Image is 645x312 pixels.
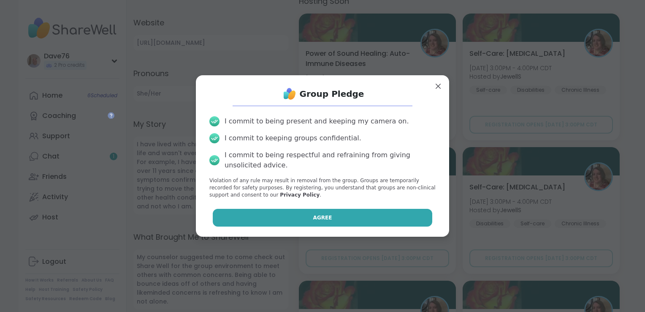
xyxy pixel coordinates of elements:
div: I commit to being respectful and refraining from giving unsolicited advice. [225,150,436,170]
iframe: Spotlight [108,112,114,119]
p: Violation of any rule may result in removal from the group. Groups are temporarily recorded for s... [209,177,436,198]
span: Agree [313,214,332,222]
button: Agree [213,209,433,227]
img: ShareWell Logo [281,85,298,102]
h1: Group Pledge [300,88,364,100]
div: I commit to being present and keeping my camera on. [225,116,409,126]
div: I commit to keeping groups confidential. [225,133,361,143]
a: Privacy Policy [280,192,320,198]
